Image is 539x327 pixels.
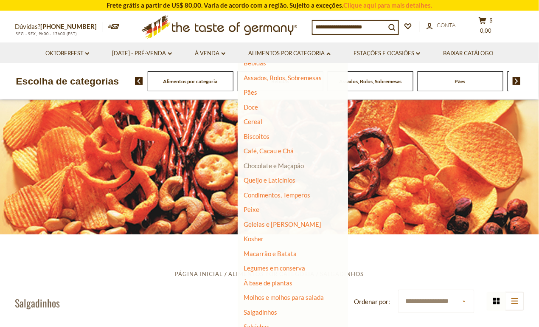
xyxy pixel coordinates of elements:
font: Escolha de categorias [16,76,119,87]
font: Frete grátis a partir de US$ 80,00. Varia de acordo com a região. Sujeito a exceções. [107,1,343,9]
a: À venda [195,49,225,58]
font: [DATE] - PRÉ-VENDA [112,50,166,56]
a: Página inicial [175,271,223,277]
font: Dúvidas? [15,23,40,30]
font: Oktoberfest [45,50,84,56]
img: seta anterior [135,77,143,85]
a: À base de plantas [244,279,293,287]
a: Conta [427,21,456,30]
a: Alimentos por categoria [228,271,314,277]
a: Pães [244,88,258,96]
a: Biscoitos [244,132,270,140]
a: Alimentos por categoria [163,78,218,85]
a: Cereal [244,118,263,125]
font: Salgadinhos [15,295,60,310]
a: Molhos e molhos para salada [244,293,324,301]
a: Oktoberfest [45,49,89,58]
a: Baixar catálogo [444,49,494,58]
a: Peixe [244,206,260,213]
a: Queijo e Laticínios [244,176,296,184]
font: Ordenar por: [354,298,390,305]
a: Doce [244,103,258,111]
a: Condimentos, Temperos [244,191,311,199]
a: Chocolate e Maçapão [244,162,304,169]
a: Legumes em conserva [244,264,306,272]
a: Bebidas [244,59,267,67]
a: [PHONE_NUMBER] [40,23,97,30]
a: Clique aqui para mais detalhes. [343,1,432,9]
span: Conta [437,22,456,28]
font: SEG - SEX, 9h00 - 17h00 (EST) [16,31,77,36]
font: Alimentos por categoria [249,50,325,56]
a: Pães [455,78,466,85]
font: Baixar catálogo [444,50,494,56]
font: Estações e ocasiões [354,50,415,56]
a: Alimentos por categoria [249,49,331,58]
a: Estações e ocasiões [354,49,420,58]
img: próxima seta [513,77,521,85]
a: [DATE] - PRÉ-VENDA [112,49,172,58]
a: Kosher [244,235,264,242]
a: Assados, Bolos, Sobremesas [339,78,401,85]
button: $ 0,00 [473,17,499,38]
font: À venda [195,50,220,56]
a: Macarrão e Batata [244,250,297,257]
a: Salgadinhos [244,308,278,316]
a: Assados, Bolos, Sobremesas [244,74,322,82]
a: Geleias e [PERSON_NAME] [244,220,322,228]
a: Café, Cacau e Chá [244,147,294,155]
